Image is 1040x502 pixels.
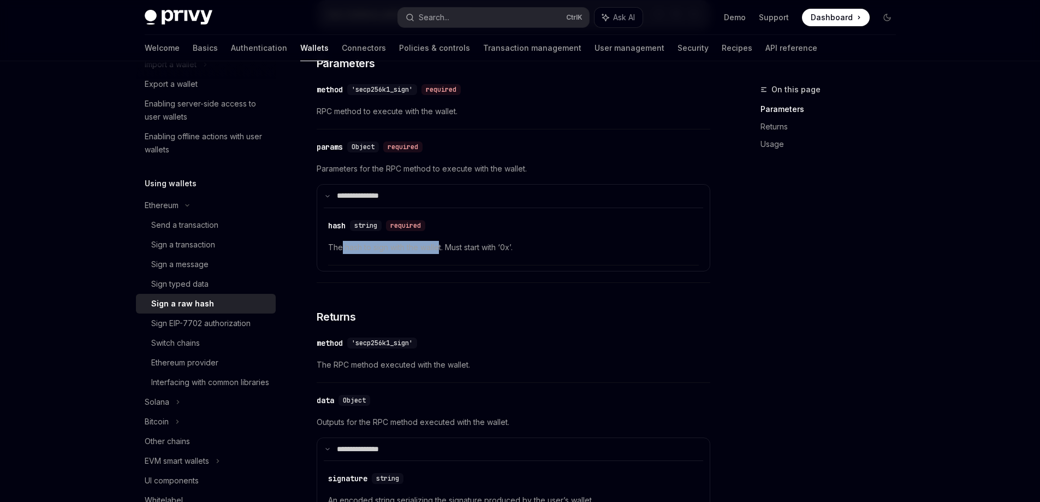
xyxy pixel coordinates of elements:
[136,215,276,235] a: Send a transaction
[136,432,276,451] a: Other chains
[145,130,269,156] div: Enabling offline actions with user wallets
[421,84,461,95] div: required
[352,143,375,151] span: Object
[376,474,399,483] span: string
[354,221,377,230] span: string
[145,395,169,409] div: Solana
[300,35,329,61] a: Wallets
[136,353,276,373] a: Ethereum provider
[151,356,218,369] div: Ethereum provider
[151,277,209,291] div: Sign typed data
[136,471,276,491] a: UI components
[136,94,276,127] a: Enabling server-side access to user wallets
[145,97,269,123] div: Enabling server-side access to user wallets
[613,12,635,23] span: Ask AI
[145,177,197,190] h5: Using wallets
[483,35,581,61] a: Transaction management
[328,473,367,484] div: signature
[802,9,870,26] a: Dashboard
[136,74,276,94] a: Export a wallet
[724,12,746,23] a: Demo
[595,8,643,27] button: Ask AI
[145,454,209,468] div: EVM smart wallets
[383,141,423,152] div: required
[352,339,413,347] span: 'secp256k1_sign'
[317,56,375,71] span: Parameters
[231,35,287,61] a: Authentication
[811,12,853,23] span: Dashboard
[136,294,276,314] a: Sign a raw hash
[145,78,198,91] div: Export a wallet
[151,297,214,310] div: Sign a raw hash
[193,35,218,61] a: Basics
[136,373,276,392] a: Interfacing with common libraries
[151,258,209,271] div: Sign a message
[765,35,817,61] a: API reference
[328,220,346,231] div: hash
[145,415,169,428] div: Bitcoin
[399,35,470,61] a: Policies & controls
[419,11,449,24] div: Search...
[759,12,789,23] a: Support
[317,395,334,406] div: data
[317,416,710,429] span: Outputs for the RPC method executed with the wallet.
[317,358,710,371] span: The RPC method executed with the wallet.
[145,474,199,487] div: UI components
[145,35,180,61] a: Welcome
[317,141,343,152] div: params
[878,9,896,26] button: Toggle dark mode
[145,10,212,25] img: dark logo
[151,238,215,251] div: Sign a transaction
[760,101,905,118] a: Parameters
[136,274,276,294] a: Sign typed data
[136,127,276,160] a: Enabling offline actions with user wallets
[317,338,343,349] div: method
[722,35,752,61] a: Recipes
[317,309,356,324] span: Returns
[151,336,200,350] div: Switch chains
[317,162,710,175] span: Parameters for the RPC method to execute with the wallet.
[342,35,386,61] a: Connectors
[145,435,190,448] div: Other chains
[398,8,589,27] button: Search...CtrlK
[771,83,821,96] span: On this page
[317,84,343,95] div: method
[136,314,276,333] a: Sign EIP-7702 authorization
[386,220,425,231] div: required
[136,235,276,255] a: Sign a transaction
[566,13,583,22] span: Ctrl K
[151,376,269,389] div: Interfacing with common libraries
[151,317,251,330] div: Sign EIP-7702 authorization
[145,199,179,212] div: Ethereum
[595,35,664,61] a: User management
[760,135,905,153] a: Usage
[328,241,699,254] span: The hash to sign with the wallet. Must start with ‘0x’.
[151,218,218,232] div: Send a transaction
[352,85,413,94] span: 'secp256k1_sign'
[136,333,276,353] a: Switch chains
[136,255,276,274] a: Sign a message
[317,105,710,118] span: RPC method to execute with the wallet.
[678,35,709,61] a: Security
[760,118,905,135] a: Returns
[343,396,366,405] span: Object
